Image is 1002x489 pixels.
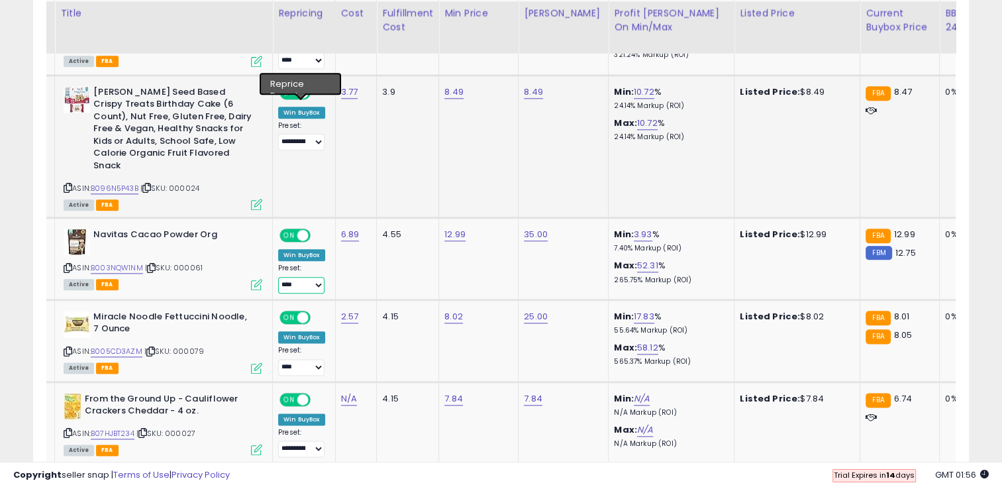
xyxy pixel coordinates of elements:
[96,199,119,211] span: FBA
[945,393,989,405] div: 0%
[634,392,650,406] a: N/A
[945,7,993,34] div: BB Share 24h.
[614,423,637,436] b: Max:
[64,86,262,209] div: ASIN:
[13,468,62,481] strong: Copyright
[382,311,428,323] div: 4.15
[740,229,850,241] div: $12.99
[64,229,262,289] div: ASIN:
[91,183,138,194] a: B096N5P43B
[866,393,890,407] small: FBA
[634,228,652,241] a: 3.93
[637,341,658,354] a: 58.12
[886,470,895,480] b: 14
[64,445,94,456] span: All listings currently available for purchase on Amazon
[64,393,262,455] div: ASIN:
[614,276,724,285] p: 265.75% Markup (ROI)
[278,121,325,151] div: Preset:
[945,229,989,241] div: 0%
[935,468,989,481] span: 2025-08-10 01:56 GMT
[524,392,542,406] a: 7.84
[281,230,297,241] span: ON
[341,85,358,99] a: 3.77
[614,260,724,284] div: %
[740,228,800,241] b: Listed Price:
[64,4,262,66] div: ASIN:
[382,7,433,34] div: Fulfillment Cost
[524,85,543,99] a: 8.49
[278,331,325,343] div: Win BuyBox
[172,468,230,481] a: Privacy Policy
[634,310,654,323] a: 17.83
[281,312,297,323] span: ON
[740,86,850,98] div: $8.49
[740,85,800,98] b: Listed Price:
[281,87,297,98] span: ON
[945,86,989,98] div: 0%
[614,408,724,417] p: N/A Markup (ROI)
[341,7,372,21] div: Cost
[64,279,94,290] span: All listings currently available for purchase on Amazon
[136,428,195,439] span: | SKU: 000027
[93,311,254,339] b: Miracle Noodle Fettuccini Noodle, 7 Ounce
[278,413,325,425] div: Win BuyBox
[64,311,90,337] img: 41sIc1WqP+L._SL40_.jpg
[444,310,463,323] a: 8.02
[64,393,81,419] img: 41WbeiUujuL._SL40_.jpg
[614,392,634,405] b: Min:
[93,86,254,176] b: [PERSON_NAME] Seed Based Crispy Treats Birthday Cake (6 Count), Nut Free, Gluten Free, Dairy Free...
[614,117,724,142] div: %
[444,85,464,99] a: 8.49
[341,392,357,406] a: N/A
[91,262,143,274] a: B003NQW1NM
[637,117,658,130] a: 10.72
[341,228,360,241] a: 6.89
[614,310,634,323] b: Min:
[144,346,204,356] span: | SKU: 000079
[637,259,658,272] a: 52.31
[614,259,637,272] b: Max:
[309,230,330,241] span: OFF
[740,311,850,323] div: $8.02
[140,183,199,193] span: | SKU: 000024
[524,228,548,241] a: 35.00
[740,393,850,405] div: $7.84
[614,342,724,366] div: %
[614,357,724,366] p: 565.37% Markup (ROI)
[614,117,637,129] b: Max:
[614,86,724,111] div: %
[278,107,325,119] div: Win BuyBox
[614,439,724,449] p: N/A Markup (ROI)
[524,310,548,323] a: 25.00
[309,394,330,405] span: OFF
[634,85,654,99] a: 10.72
[93,229,254,244] b: Navitas Cacao Powder Org
[382,229,428,241] div: 4.55
[278,39,325,69] div: Preset:
[444,7,513,21] div: Min Price
[64,311,262,372] div: ASIN:
[894,329,913,341] span: 8.05
[614,7,728,34] div: Profit [PERSON_NAME] on Min/Max
[609,1,734,54] th: The percentage added to the cost of goods (COGS) that forms the calculator for Min & Max prices.
[96,279,119,290] span: FBA
[614,341,637,354] b: Max:
[145,262,203,273] span: | SKU: 000061
[278,7,330,21] div: Repricing
[64,229,90,255] img: 41a-cjhpGkL._SL40_.jpg
[614,133,724,142] p: 24.14% Markup (ROI)
[614,244,724,253] p: 7.40% Markup (ROI)
[866,311,890,325] small: FBA
[614,229,724,253] div: %
[85,393,246,421] b: From the Ground Up - Cauliflower Crackers Cheddar - 4 oz.
[309,87,330,98] span: OFF
[866,229,890,243] small: FBA
[309,312,330,323] span: OFF
[894,310,910,323] span: 8.01
[64,86,90,113] img: 51BPHGl6fwL._SL40_.jpg
[96,445,119,456] span: FBA
[866,246,891,260] small: FBM
[614,50,724,60] p: 321.24% Markup (ROI)
[278,346,325,376] div: Preset:
[281,394,297,405] span: ON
